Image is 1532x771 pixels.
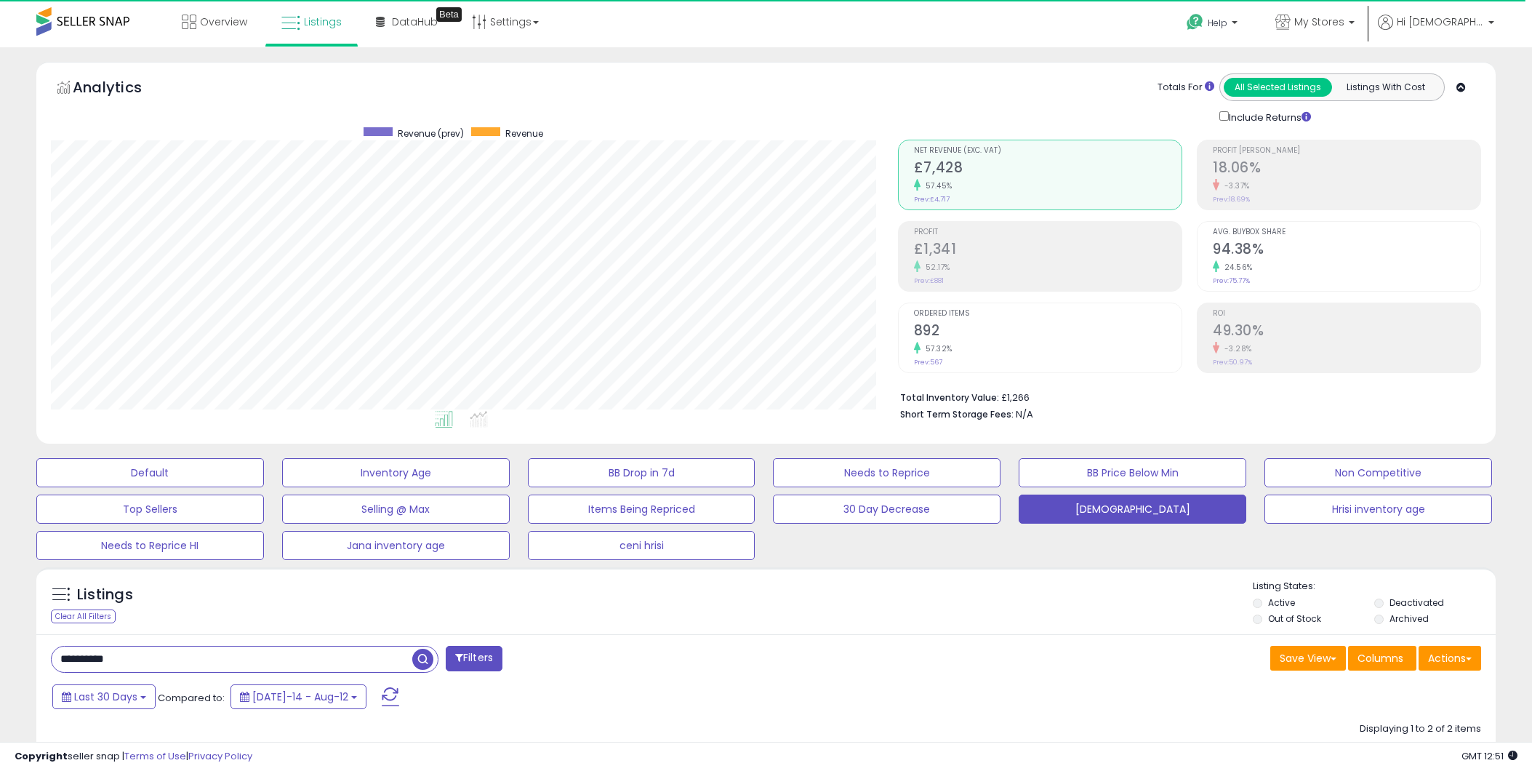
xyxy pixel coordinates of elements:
small: Prev: 75.77% [1213,276,1250,285]
h5: Listings [77,585,133,605]
span: Compared to: [158,691,225,705]
button: Items Being Repriced [528,495,755,524]
div: Include Returns [1208,108,1328,125]
button: Hrisi inventory age [1264,495,1492,524]
div: seller snap | | [15,750,252,764]
button: BB Price Below Min [1019,458,1246,487]
button: Filters [446,646,502,671]
small: Prev: £4,717 [914,195,950,204]
label: Active [1268,596,1295,609]
button: [DATE]-14 - Aug-12 [230,684,366,709]
label: Archived [1389,612,1429,625]
span: [DATE]-14 - Aug-12 [252,690,348,704]
small: -3.37% [1219,180,1250,191]
small: 57.45% [921,180,953,191]
strong: Copyright [15,749,68,763]
button: Top Sellers [36,495,264,524]
label: Out of Stock [1268,612,1321,625]
span: Ordered Items [914,310,1182,318]
span: ROI [1213,310,1480,318]
button: Inventory Age [282,458,510,487]
button: Needs to Reprice [773,458,1000,487]
span: Avg. Buybox Share [1213,228,1480,236]
span: Help [1208,17,1227,29]
label: Deactivated [1389,596,1444,609]
small: 24.56% [1219,262,1253,273]
button: ceni hrisi [528,531,755,560]
small: -3.28% [1219,343,1252,354]
small: Prev: 567 [914,358,942,367]
span: Columns [1357,651,1403,666]
span: Net Revenue (Exc. VAT) [914,147,1182,155]
h2: 892 [914,322,1182,342]
span: Revenue [505,127,543,140]
button: Save View [1270,646,1346,671]
h2: £1,341 [914,241,1182,260]
span: Profit [PERSON_NAME] [1213,147,1480,155]
a: Privacy Policy [188,749,252,763]
button: Last 30 Days [52,684,156,709]
span: My Stores [1294,15,1344,29]
button: Non Competitive [1264,458,1492,487]
span: Overview [200,15,247,29]
b: Short Term Storage Fees: [900,408,1014,420]
button: Selling @ Max [282,495,510,524]
button: Default [36,458,264,487]
span: N/A [1016,407,1033,421]
a: Hi [DEMOGRAPHIC_DATA] [1378,15,1494,47]
h2: 94.38% [1213,241,1480,260]
li: £1,266 [900,388,1470,405]
span: Hi [DEMOGRAPHIC_DATA] [1397,15,1484,29]
div: Totals For [1158,81,1214,95]
button: Needs to Reprice HI [36,531,264,560]
small: Prev: £881 [914,276,944,285]
a: Help [1175,2,1252,47]
h2: £7,428 [914,159,1182,179]
span: Revenue (prev) [398,127,464,140]
small: Prev: 18.69% [1213,195,1250,204]
button: All Selected Listings [1224,78,1332,97]
button: BB Drop in 7d [528,458,755,487]
button: [DEMOGRAPHIC_DATA] [1019,495,1246,524]
h5: Analytics [73,77,170,101]
button: Listings With Cost [1331,78,1440,97]
span: 2025-09-12 12:51 GMT [1461,749,1517,763]
p: Listing States: [1253,580,1496,594]
i: Get Help [1186,13,1204,31]
button: 30 Day Decrease [773,495,1000,524]
span: Profit [914,228,1182,236]
b: Total Inventory Value: [900,391,999,404]
button: Actions [1419,646,1481,671]
div: Clear All Filters [51,610,116,623]
h2: 49.30% [1213,322,1480,342]
span: DataHub [392,15,438,29]
a: Terms of Use [124,749,186,763]
span: Last 30 Days [74,690,137,704]
small: 57.32% [921,343,953,354]
small: 52.17% [921,262,950,273]
button: Jana inventory age [282,531,510,560]
div: Tooltip anchor [436,7,462,22]
button: Columns [1348,646,1416,671]
h2: 18.06% [1213,159,1480,179]
span: Listings [304,15,342,29]
div: Displaying 1 to 2 of 2 items [1360,722,1481,736]
small: Prev: 50.97% [1213,358,1252,367]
